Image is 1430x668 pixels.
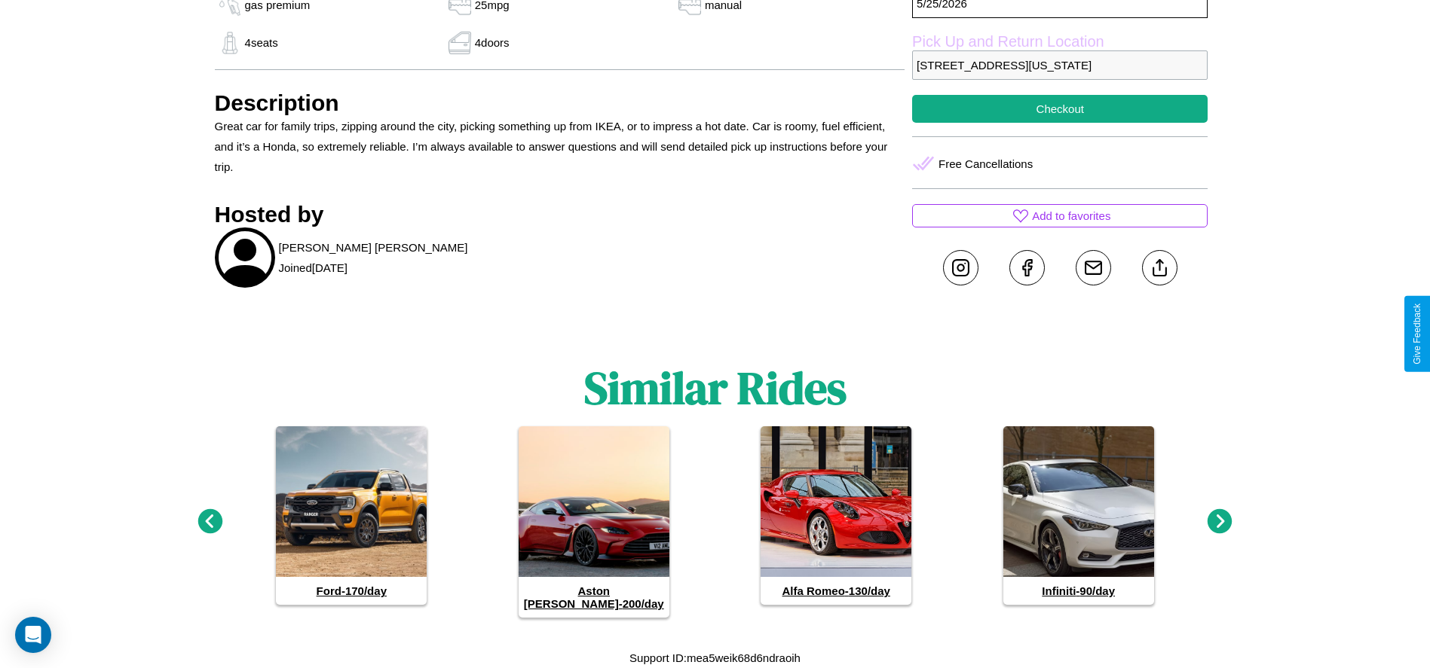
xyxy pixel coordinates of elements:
h4: Alfa Romeo - 130 /day [761,577,911,605]
h1: Similar Rides [584,357,847,419]
p: Joined [DATE] [279,258,348,278]
div: Open Intercom Messenger [15,617,51,653]
h3: Description [215,90,905,116]
p: [PERSON_NAME] [PERSON_NAME] [279,237,468,258]
button: Add to favorites [912,204,1208,227]
p: 4 seats [245,32,278,53]
p: Support ID: mea5weik68d6ndraoih [629,648,801,668]
h3: Hosted by [215,202,905,227]
p: Add to favorites [1032,206,1110,226]
a: Ford-170/day [276,426,427,605]
p: [STREET_ADDRESS][US_STATE] [912,50,1208,80]
h4: Aston [PERSON_NAME] - 200 /day [519,577,669,618]
a: Infiniti-90/day [1003,426,1154,605]
h4: Infiniti - 90 /day [1003,577,1154,605]
p: 4 doors [475,32,510,53]
p: Great car for family trips, zipping around the city, picking something up from IKEA, or to impres... [215,116,905,177]
a: Aston [PERSON_NAME]-200/day [519,426,669,618]
img: gas [215,32,245,54]
label: Pick Up and Return Location [912,33,1208,50]
img: gas [445,32,475,54]
button: Checkout [912,95,1208,123]
p: Free Cancellations [939,154,1033,174]
a: Alfa Romeo-130/day [761,426,911,605]
div: Give Feedback [1412,303,1422,365]
h4: Ford - 170 /day [276,577,427,605]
